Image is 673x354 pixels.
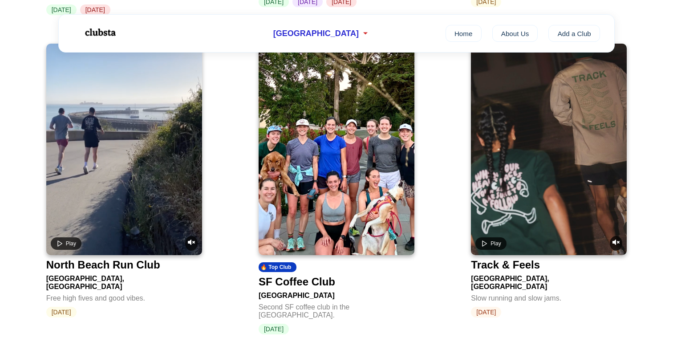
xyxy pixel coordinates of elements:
[46,307,77,317] span: [DATE]
[51,237,81,250] button: Play video
[471,259,540,271] div: Track & Feels
[259,44,414,255] img: SF Coffee Club
[610,236,622,251] button: Unmute video
[471,307,501,317] span: [DATE]
[471,44,627,317] a: Play videoUnmute videoTrack & Feels[GEOGRAPHIC_DATA], [GEOGRAPHIC_DATA]Slow running and slow jams...
[80,4,110,15] span: [DATE]
[446,25,482,42] a: Home
[185,236,198,251] button: Unmute video
[548,25,600,42] a: Add a Club
[73,21,126,44] img: Logo
[492,25,538,42] a: About Us
[259,262,296,272] div: 🔥 Top Club
[66,240,76,247] span: Play
[46,4,77,15] span: [DATE]
[46,271,202,291] div: [GEOGRAPHIC_DATA], [GEOGRAPHIC_DATA]
[46,259,160,271] div: North Beach Run Club
[471,291,627,302] div: Slow running and slow jams.
[471,271,627,291] div: [GEOGRAPHIC_DATA], [GEOGRAPHIC_DATA]
[46,291,202,302] div: Free high fives and good vibes.
[259,300,414,319] div: Second SF coffee club in the [GEOGRAPHIC_DATA].
[475,237,506,250] button: Play video
[259,276,335,288] div: SF Coffee Club
[46,44,202,317] a: Play videoUnmute videoNorth Beach Run Club[GEOGRAPHIC_DATA], [GEOGRAPHIC_DATA]Free high fives and...
[259,44,414,334] a: SF Coffee Club🔥 Top ClubSF Coffee Club[GEOGRAPHIC_DATA]Second SF coffee club in the [GEOGRAPHIC_D...
[259,324,289,334] span: [DATE]
[491,240,501,247] span: Play
[259,288,414,300] div: [GEOGRAPHIC_DATA]
[273,29,359,38] span: [GEOGRAPHIC_DATA]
